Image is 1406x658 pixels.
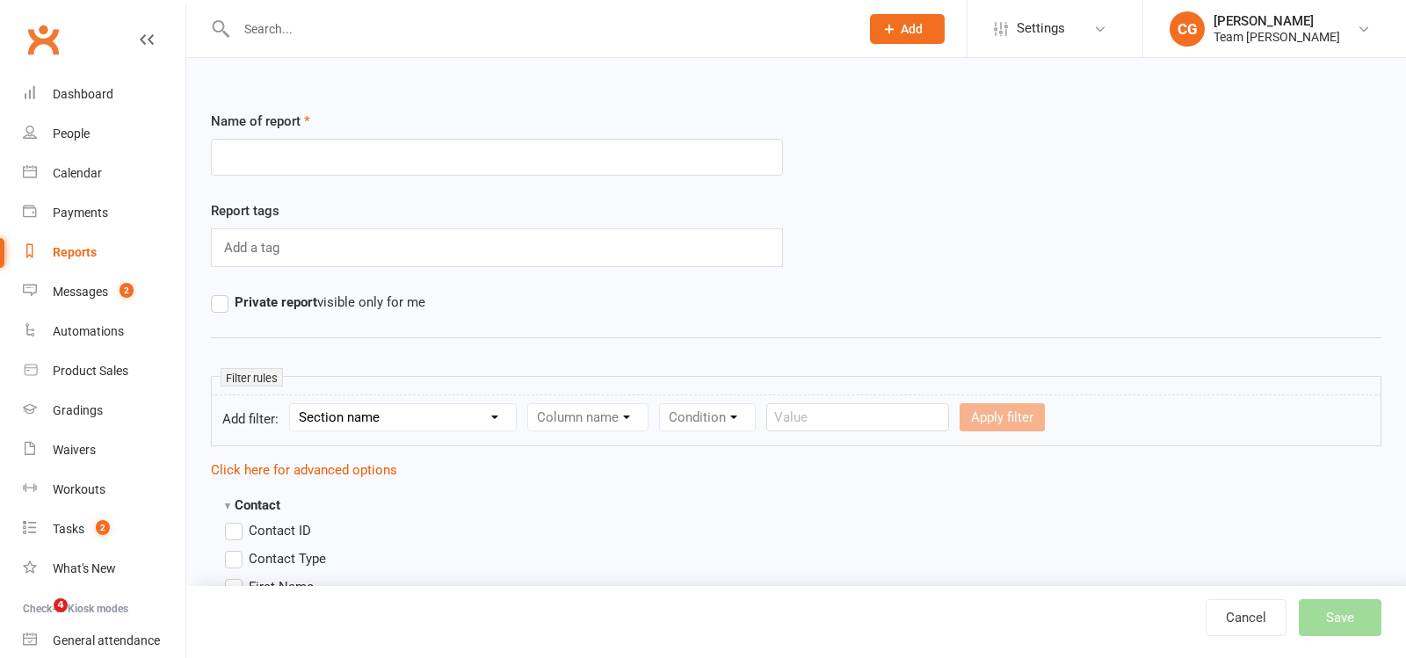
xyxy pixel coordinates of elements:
[53,324,124,338] div: Automations
[766,403,949,431] input: Value
[53,561,116,575] div: What's New
[23,193,185,233] a: Payments
[221,368,283,387] small: Filter rules
[23,233,185,272] a: Reports
[1170,11,1205,47] div: CG
[249,520,311,539] span: Contact ID
[1214,13,1340,29] div: [PERSON_NAME]
[1206,599,1286,636] a: Cancel
[1214,29,1340,45] div: Team [PERSON_NAME]
[23,470,185,510] a: Workouts
[222,236,285,259] input: Add a tag
[211,394,1381,446] form: Add filter:
[53,127,90,141] div: People
[53,206,108,220] div: Payments
[23,510,185,549] a: Tasks 2
[53,364,128,378] div: Product Sales
[23,391,185,430] a: Gradings
[23,75,185,114] a: Dashboard
[211,111,310,132] label: Name of report
[23,272,185,312] a: Messages 2
[53,245,97,259] div: Reports
[53,443,96,457] div: Waivers
[53,482,105,496] div: Workouts
[211,200,279,221] label: Report tags
[1017,9,1065,48] span: Settings
[120,283,134,298] span: 2
[53,166,102,180] div: Calendar
[23,351,185,391] a: Product Sales
[23,430,185,470] a: Waivers
[225,497,280,513] strong: Contact
[23,312,185,351] a: Automations
[53,633,160,647] div: General attendance
[53,403,103,417] div: Gradings
[96,520,110,535] span: 2
[53,522,84,536] div: Tasks
[53,87,113,101] div: Dashboard
[23,154,185,193] a: Calendar
[235,294,317,310] strong: Private report
[231,17,847,41] input: Search...
[870,14,945,44] button: Add
[21,18,65,61] a: Clubworx
[901,22,923,36] span: Add
[54,598,68,612] span: 4
[235,292,425,310] span: visible only for me
[211,462,397,478] a: Click here for advanced options
[23,549,185,589] a: What's New
[18,598,60,640] iframe: Intercom live chat
[23,114,185,154] a: People
[249,548,326,567] span: Contact Type
[53,285,108,299] div: Messages
[249,576,314,595] span: First Name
